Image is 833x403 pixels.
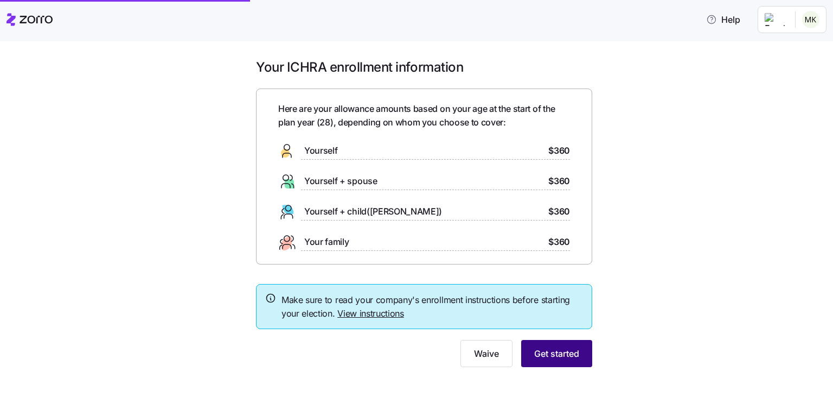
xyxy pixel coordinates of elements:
img: Employer logo [765,13,786,26]
span: Get started [534,347,579,360]
button: Waive [460,340,512,367]
span: $360 [548,205,570,218]
span: $360 [548,174,570,188]
span: Yourself + child([PERSON_NAME]) [304,205,442,218]
button: Help [697,9,749,30]
span: Yourself [304,144,337,158]
span: Your family [304,235,349,249]
span: Here are your allowance amounts based on your age at the start of the plan year ( 28 ), depending... [278,102,570,129]
a: View instructions [337,308,404,319]
img: 366b64d81f7fdb8f470778c09a22af1e [802,11,819,28]
span: Make sure to read your company's enrollment instructions before starting your election. [281,293,583,320]
button: Get started [521,340,592,367]
span: Help [706,13,740,26]
span: Waive [474,347,499,360]
span: $360 [548,144,570,158]
span: Yourself + spouse [304,174,377,188]
span: $360 [548,235,570,249]
h1: Your ICHRA enrollment information [256,59,592,75]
